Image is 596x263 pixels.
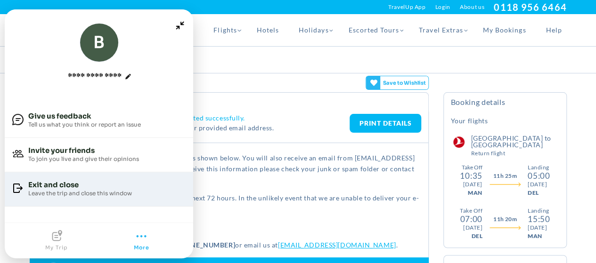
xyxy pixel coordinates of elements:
div: 07:00 [460,215,482,223]
div: 15:50 [528,215,550,223]
gamitee-button: Get your friends' opinions [366,76,429,90]
a: [EMAIL_ADDRESS][DOMAIN_NAME] [278,241,396,249]
a: Help [536,14,566,46]
strong: [PHONE_NUMBER] [173,241,235,249]
p: A confirmation email has been sent to your provided email address. [61,122,350,133]
a: Travel Extras [409,14,473,46]
div: DEL [527,189,549,197]
h4: Thank You. Your booking has been completed successfully. [61,114,350,122]
a: Flights [204,14,246,46]
span: 11h 25m [493,172,516,180]
div: Landing [527,163,549,172]
p: You should expect to receive your e-ticket in the next 72 hours. In the unlikely event that we ar... [37,192,422,215]
div: Take Off [460,207,482,215]
a: Escorted Tours [338,14,409,46]
h4: Booking Details [450,97,559,114]
small: Return Flight [471,151,559,156]
a: PRINT DETAILS [350,114,421,133]
a: Hotels [247,14,289,46]
a: My Bookings [473,14,536,46]
div: 10:35 [460,172,482,180]
div: [DATE] [463,180,482,189]
h2: Booking Confirmation [37,97,422,107]
div: [DATE] [528,223,550,232]
p: Your booking has been created and the itinerary is shown below. You will also receive an email fr... [37,152,422,185]
div: DEL [471,232,482,240]
gamitee-draggable-frame: Joyned Window [5,9,193,258]
div: Take Off [461,163,482,172]
h5: Your Flights [450,116,488,126]
img: Turkish Airlines [449,135,468,149]
a: 0118 956 6464 [494,1,566,13]
a: Holidays [289,14,338,46]
div: Landing [528,207,550,215]
span: 11h 20m [493,215,516,223]
h5: [GEOGRAPHIC_DATA] to [GEOGRAPHIC_DATA] [471,135,559,156]
div: [DATE] [527,180,549,189]
p: For any further assistance please call us on or email us at . [37,239,422,250]
div: MAN [528,232,550,240]
div: MAN [468,189,482,197]
div: [DATE] [463,223,482,232]
div: 05:00 [527,172,549,180]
